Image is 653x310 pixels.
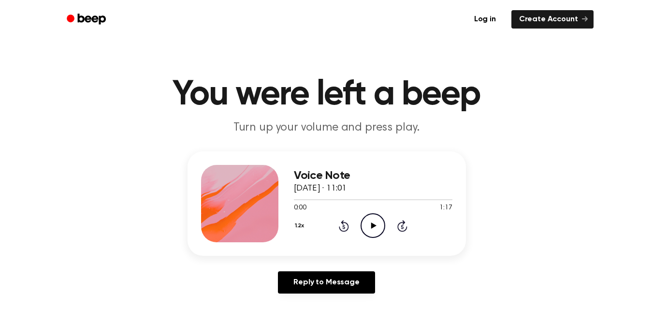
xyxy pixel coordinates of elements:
[294,218,308,234] button: 1.2x
[294,184,347,193] span: [DATE] · 11:01
[464,8,506,30] a: Log in
[60,10,115,29] a: Beep
[439,203,452,213] span: 1:17
[511,10,594,29] a: Create Account
[278,271,375,294] a: Reply to Message
[141,120,512,136] p: Turn up your volume and press play.
[294,169,452,182] h3: Voice Note
[79,77,574,112] h1: You were left a beep
[294,203,306,213] span: 0:00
